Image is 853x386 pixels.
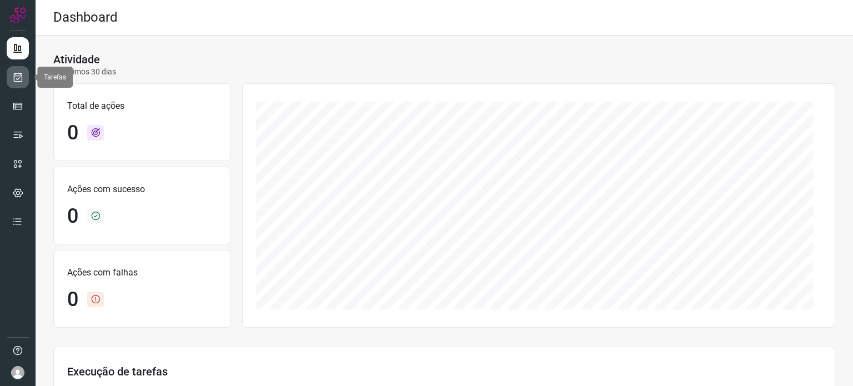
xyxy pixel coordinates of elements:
h2: Dashboard [53,9,118,26]
h1: 0 [67,288,78,312]
h3: Atividade [53,53,100,66]
span: Tarefas [44,73,66,81]
p: Últimos 30 dias [53,66,116,78]
img: avatar-user-boy.jpg [11,366,24,379]
p: Ações com falhas [67,266,217,279]
h1: 0 [67,204,78,228]
p: Total de ações [67,99,217,113]
h1: 0 [67,121,78,145]
h3: Execução de tarefas [67,365,821,378]
img: Logo [9,7,26,23]
p: Ações com sucesso [67,183,217,196]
